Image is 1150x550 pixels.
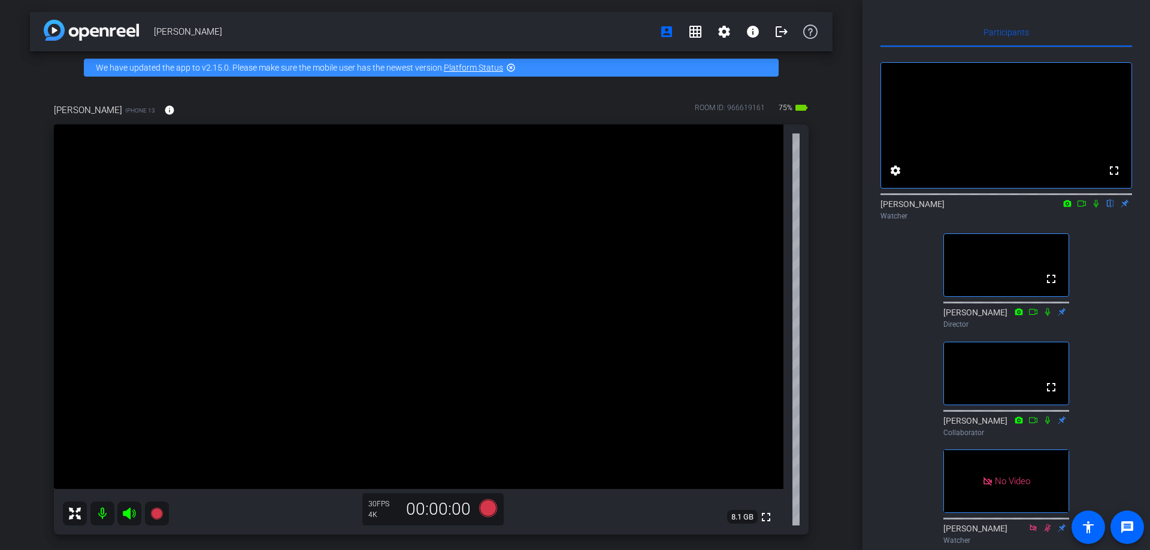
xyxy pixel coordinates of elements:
[880,198,1132,221] div: [PERSON_NAME]
[880,211,1132,221] div: Watcher
[943,319,1069,330] div: Director
[506,63,516,72] mat-icon: highlight_off
[774,25,789,39] mat-icon: logout
[164,105,175,116] mat-icon: info
[1120,520,1134,534] mat-icon: message
[943,522,1069,546] div: [PERSON_NAME]
[1103,197,1118,208] mat-icon: flip
[44,20,139,41] img: app-logo
[377,500,389,508] span: FPS
[695,102,765,120] div: ROOM ID: 966619161
[688,25,703,39] mat-icon: grid_on
[368,499,398,509] div: 30
[154,20,652,44] span: [PERSON_NAME]
[659,25,674,39] mat-icon: account_box
[368,510,398,519] div: 4K
[54,104,122,117] span: [PERSON_NAME]
[125,106,155,115] span: iPhone 13
[759,510,773,524] mat-icon: fullscreen
[727,510,758,524] span: 8.1 GB
[995,476,1030,487] span: No Video
[1044,380,1058,394] mat-icon: fullscreen
[777,98,794,117] span: 75%
[983,28,1029,37] span: Participants
[943,306,1069,330] div: [PERSON_NAME]
[943,535,1069,546] div: Watcher
[943,427,1069,438] div: Collaborator
[1044,272,1058,286] mat-icon: fullscreen
[84,59,779,77] div: We have updated the app to v2.15.0. Please make sure the mobile user has the newest version.
[717,25,731,39] mat-icon: settings
[398,499,479,519] div: 00:00:00
[746,25,760,39] mat-icon: info
[1107,163,1121,178] mat-icon: fullscreen
[888,163,903,178] mat-icon: settings
[943,415,1069,438] div: [PERSON_NAME]
[444,63,503,72] a: Platform Status
[1081,520,1095,534] mat-icon: accessibility
[794,101,809,115] mat-icon: battery_std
